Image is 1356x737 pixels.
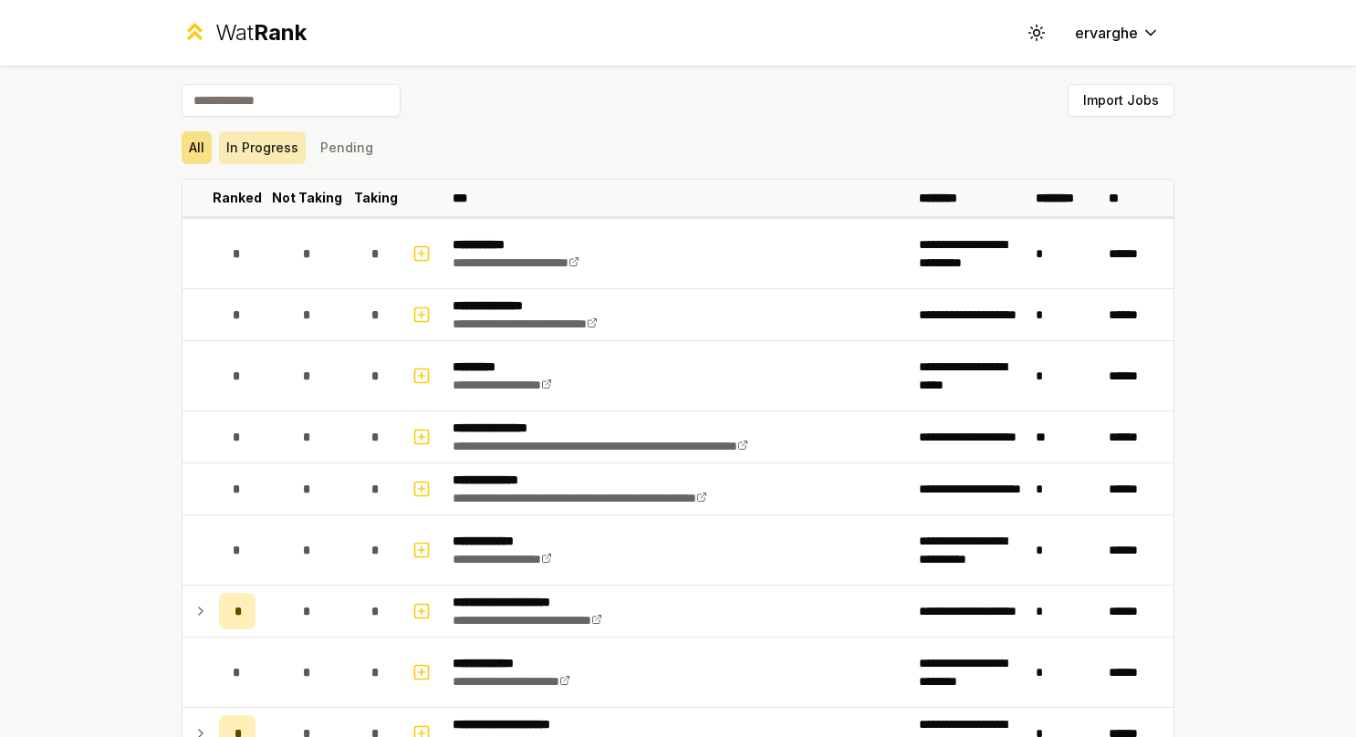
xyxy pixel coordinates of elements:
span: ervarghe [1075,22,1138,44]
button: All [182,131,212,164]
button: ervarghe [1060,16,1174,49]
button: Import Jobs [1068,84,1174,117]
a: WatRank [182,18,307,47]
p: Ranked [213,189,262,207]
button: Pending [313,131,381,164]
p: Taking [354,189,398,207]
button: In Progress [219,131,306,164]
span: Rank [254,19,307,46]
p: Not Taking [272,189,342,207]
div: Wat [215,18,307,47]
